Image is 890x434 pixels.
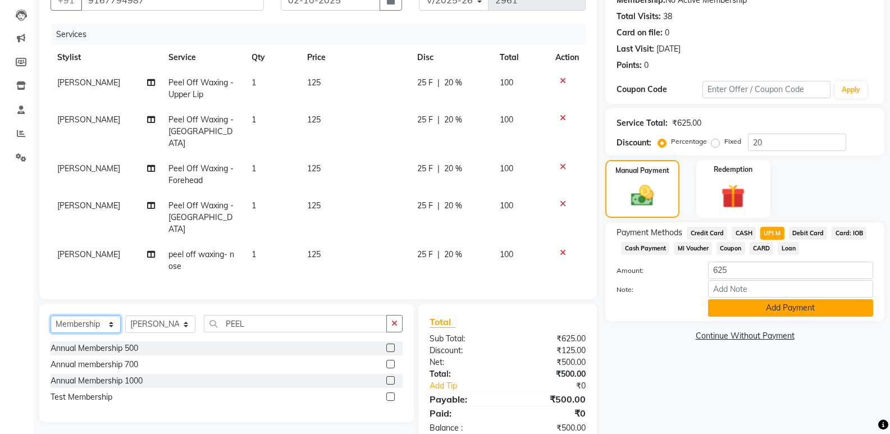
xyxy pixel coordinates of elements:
[708,299,873,317] button: Add Payment
[508,345,594,357] div: ₹125.00
[444,249,462,261] span: 20 %
[760,227,784,240] span: UPI M
[52,24,594,45] div: Services
[714,181,752,211] img: _gift.svg
[608,285,699,295] label: Note:
[444,163,462,175] span: 20 %
[687,227,727,240] span: Credit Card
[168,200,234,234] span: Peel Off Waxing - [GEOGRAPHIC_DATA]
[57,249,120,259] span: [PERSON_NAME]
[57,115,120,125] span: [PERSON_NAME]
[57,200,120,211] span: [PERSON_NAME]
[621,242,669,255] span: Cash Payment
[508,333,594,345] div: ₹625.00
[417,249,433,261] span: 25 F
[508,406,594,420] div: ₹0
[617,84,702,95] div: Coupon Code
[500,163,513,173] span: 100
[421,422,508,434] div: Balance :
[252,163,256,173] span: 1
[500,249,513,259] span: 100
[252,77,256,88] span: 1
[168,249,234,271] span: peel off waxing- nose
[245,45,300,70] th: Qty
[624,182,661,209] img: _cash.svg
[708,262,873,279] input: Amount
[430,316,455,328] span: Total
[608,266,699,276] label: Amount:
[417,114,433,126] span: 25 F
[421,406,508,420] div: Paid:
[300,45,410,70] th: Price
[437,77,440,89] span: |
[549,45,586,70] th: Action
[672,117,701,129] div: ₹625.00
[421,392,508,406] div: Payable:
[421,368,508,380] div: Total:
[708,280,873,298] input: Add Note
[724,136,741,147] label: Fixed
[437,163,440,175] span: |
[437,114,440,126] span: |
[421,333,508,345] div: Sub Total:
[508,368,594,380] div: ₹500.00
[750,242,774,255] span: CARD
[421,380,522,392] a: Add Tip
[835,81,867,98] button: Apply
[410,45,494,70] th: Disc
[778,242,799,255] span: Loan
[444,200,462,212] span: 20 %
[617,43,654,55] div: Last Visit:
[615,166,669,176] label: Manual Payment
[671,136,707,147] label: Percentage
[168,163,234,185] span: Peel Off Waxing - Forehead
[714,165,752,175] label: Redemption
[57,77,120,88] span: [PERSON_NAME]
[674,242,712,255] span: MI Voucher
[617,137,651,149] div: Discount:
[437,249,440,261] span: |
[51,359,138,371] div: Annual membership 700
[307,200,321,211] span: 125
[500,77,513,88] span: 100
[168,77,234,99] span: Peel Off Waxing - Upper Lip
[51,342,138,354] div: Annual Membership 500
[500,200,513,211] span: 100
[417,163,433,175] span: 25 F
[716,242,745,255] span: Coupon
[732,227,756,240] span: CASH
[307,115,321,125] span: 125
[168,115,234,148] span: Peel Off Waxing - [GEOGRAPHIC_DATA]
[617,227,682,239] span: Payment Methods
[307,163,321,173] span: 125
[617,11,661,22] div: Total Visits:
[656,43,681,55] div: [DATE]
[307,249,321,259] span: 125
[617,27,663,39] div: Card on file:
[663,11,672,22] div: 38
[665,27,669,39] div: 0
[500,115,513,125] span: 100
[444,114,462,126] span: 20 %
[252,249,256,259] span: 1
[508,392,594,406] div: ₹500.00
[437,200,440,212] span: |
[444,77,462,89] span: 20 %
[493,45,549,70] th: Total
[508,422,594,434] div: ₹500.00
[644,60,649,71] div: 0
[51,375,143,387] div: Annual Membership 1000
[617,117,668,129] div: Service Total:
[162,45,245,70] th: Service
[832,227,866,240] span: Card: IOB
[789,227,828,240] span: Debit Card
[522,380,594,392] div: ₹0
[51,45,162,70] th: Stylist
[417,200,433,212] span: 25 F
[57,163,120,173] span: [PERSON_NAME]
[702,81,830,98] input: Enter Offer / Coupon Code
[51,391,112,403] div: Test Membership
[508,357,594,368] div: ₹500.00
[608,330,882,342] a: Continue Without Payment
[421,357,508,368] div: Net:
